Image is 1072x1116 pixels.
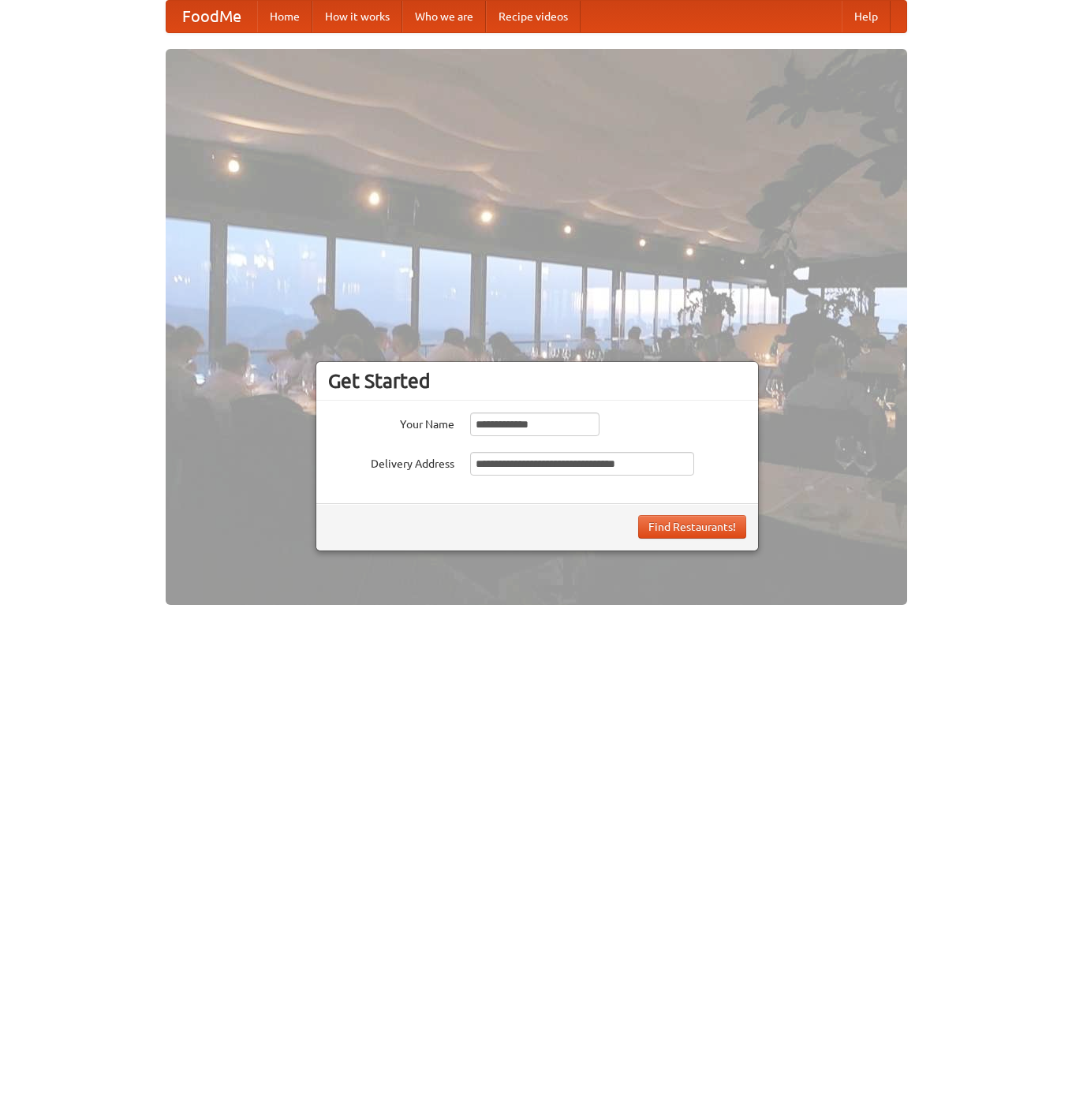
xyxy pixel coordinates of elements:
label: Your Name [328,412,454,432]
a: Help [842,1,891,32]
h3: Get Started [328,369,746,393]
button: Find Restaurants! [638,515,746,539]
label: Delivery Address [328,452,454,472]
a: How it works [312,1,402,32]
a: Recipe videos [486,1,581,32]
a: FoodMe [166,1,257,32]
a: Home [257,1,312,32]
a: Who we are [402,1,486,32]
